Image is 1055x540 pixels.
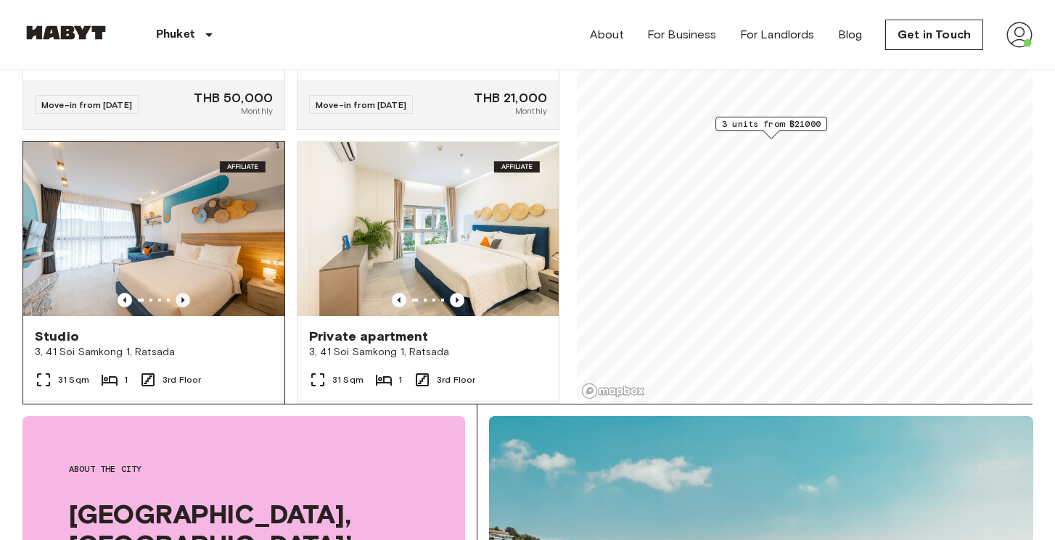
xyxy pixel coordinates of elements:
[715,117,827,139] div: Map marker
[58,373,89,386] span: 31 Sqm
[515,104,547,117] span: Monthly
[316,99,406,110] span: Move-in from [DATE]
[297,141,559,450] a: Marketing picture of unit 1BRVPrevious imagePrevious imagePrivate apartment3, 41 Soi Samkong 1, R...
[392,293,406,307] button: Previous image
[118,293,132,307] button: Previous image
[647,26,717,43] a: For Business
[332,373,364,386] span: 31 Sqm
[581,383,645,399] a: Mapbox logo
[176,293,190,307] button: Previous image
[23,142,284,316] img: Marketing picture of unit STXL
[309,345,547,360] span: 3, 41 Soi Samkong 1, Ratsada
[885,20,983,50] a: Get in Touch
[194,91,273,104] span: THB 50,000
[35,345,273,360] span: 3, 41 Soi Samkong 1, Ratsada
[398,373,402,386] span: 1
[41,99,132,110] span: Move-in from [DATE]
[156,26,194,43] p: Phuket
[241,104,273,117] span: Monthly
[309,328,429,345] span: Private apartment
[1006,22,1033,48] img: avatar
[474,91,547,104] span: THB 21,000
[722,117,821,130] span: 3 units from ฿21000
[124,373,128,386] span: 1
[590,26,624,43] a: About
[22,25,110,40] img: Habyt
[297,142,559,316] img: Marketing picture of unit 1BRV
[163,373,201,386] span: 3rd Floor
[22,141,285,450] a: Marketing picture of unit STXLPrevious imagePrevious imageStudio3, 41 Soi Samkong 1, Ratsada31 Sq...
[69,462,419,475] span: About the city
[838,26,863,43] a: Blog
[35,328,79,345] span: Studio
[740,26,815,43] a: For Landlords
[437,373,475,386] span: 3rd Floor
[450,293,464,307] button: Previous image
